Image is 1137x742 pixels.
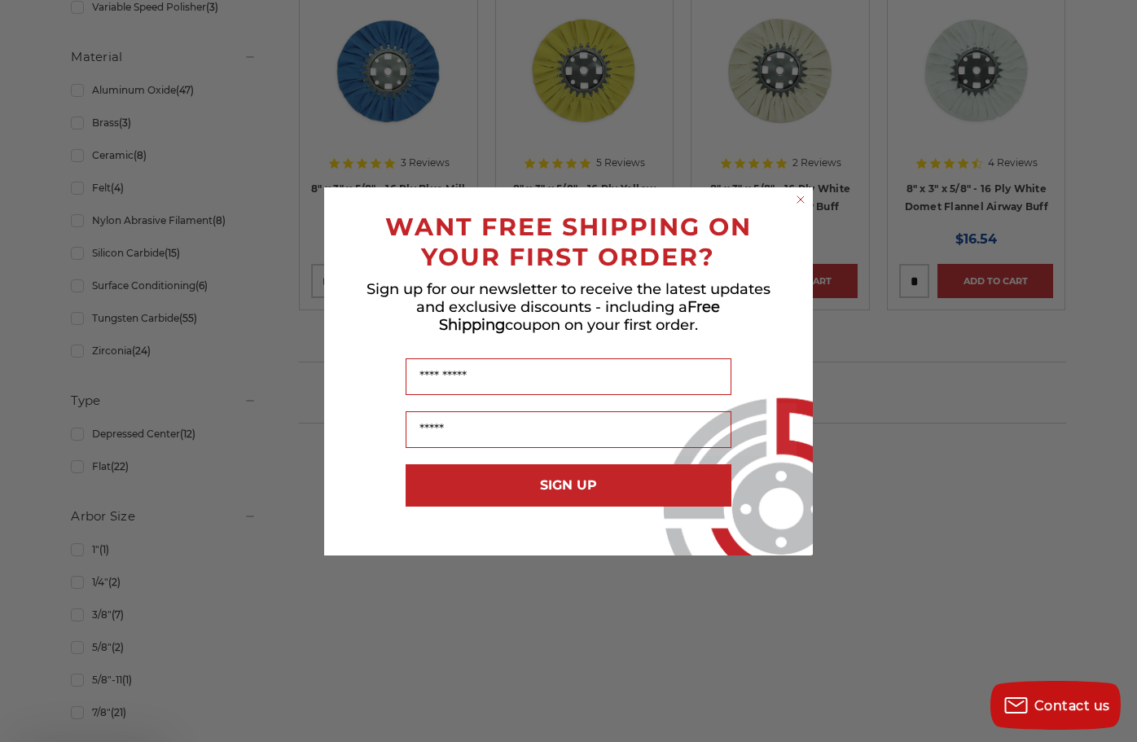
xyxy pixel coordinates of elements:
span: Free Shipping [439,298,721,334]
button: Contact us [990,681,1121,730]
button: Close dialog [792,191,809,208]
input: Email [406,411,731,448]
span: WANT FREE SHIPPING ON YOUR FIRST ORDER? [385,212,752,272]
button: SIGN UP [406,464,731,507]
span: Sign up for our newsletter to receive the latest updates and exclusive discounts - including a co... [367,280,770,334]
span: Contact us [1034,698,1110,713]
